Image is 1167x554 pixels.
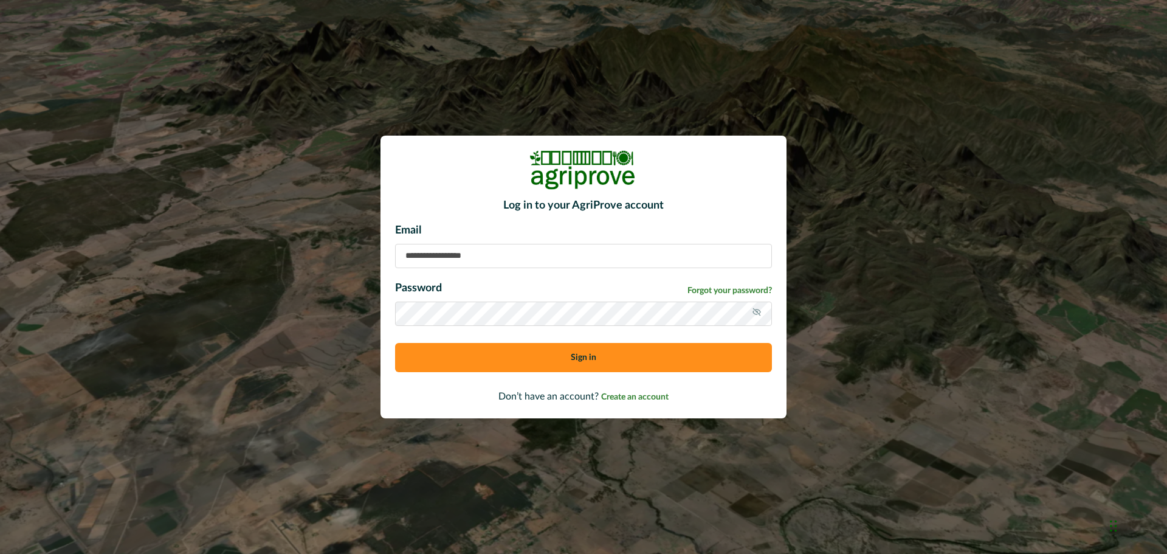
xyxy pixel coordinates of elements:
[395,199,772,213] h2: Log in to your AgriProve account
[601,393,669,401] span: Create an account
[687,285,772,297] a: Forgot your password?
[395,280,442,297] p: Password
[1106,496,1167,554] iframe: Chat Widget
[601,392,669,401] a: Create an account
[395,343,772,372] button: Sign in
[395,223,772,239] p: Email
[395,389,772,404] p: Don’t have an account?
[529,150,638,190] img: Logo Image
[1110,508,1117,544] div: Drag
